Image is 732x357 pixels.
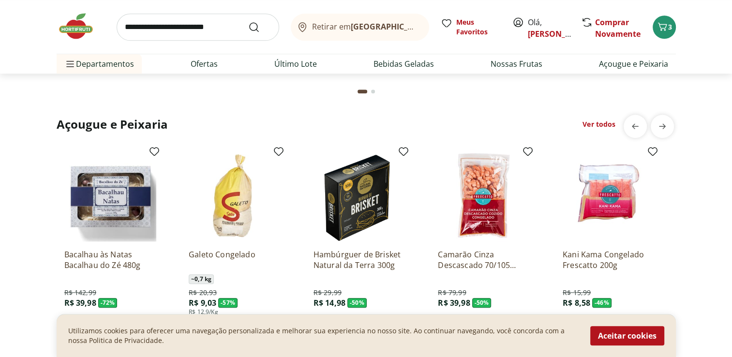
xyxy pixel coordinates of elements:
[456,17,501,37] span: Meus Favoritos
[668,22,672,31] span: 3
[356,80,369,103] button: Current page from fs-carousel
[189,274,214,284] span: ~ 0,7 kg
[218,298,238,308] span: - 57 %
[441,17,501,37] a: Meus Favoritos
[314,249,405,270] a: Hambúrguer de Brisket Natural da Terra 300g
[528,29,591,39] a: [PERSON_NAME]
[472,298,492,308] span: - 50 %
[491,58,542,70] a: Nossas Frutas
[438,249,530,270] a: Camarão Cinza Descascado 70/105 Congelado Frescatto 400g
[189,149,281,241] img: Galeto Congelado
[563,249,655,270] a: Kani Kama Congelado Frescatto 200g
[312,22,419,31] span: Retirar em
[64,52,76,75] button: Menu
[274,58,317,70] a: Último Lote
[599,58,668,70] a: Açougue e Peixaria
[595,17,641,39] a: Comprar Novamente
[98,298,118,308] span: - 72 %
[351,21,514,32] b: [GEOGRAPHIC_DATA]/[GEOGRAPHIC_DATA]
[64,52,134,75] span: Departamentos
[438,297,470,308] span: R$ 39,98
[64,149,156,241] img: Bacalhau às Natas Bacalhau do Zé 480g
[117,14,279,41] input: search
[291,14,429,41] button: Retirar em[GEOGRAPHIC_DATA]/[GEOGRAPHIC_DATA]
[563,297,590,308] span: R$ 8,58
[189,288,217,297] span: R$ 20,93
[64,297,96,308] span: R$ 39,98
[653,15,676,39] button: Carrinho
[314,297,345,308] span: R$ 14,98
[314,288,342,297] span: R$ 29,99
[64,249,156,270] a: Bacalhau às Natas Bacalhau do Zé 480g
[624,115,647,138] button: previous
[528,16,571,40] span: Olá,
[189,297,216,308] span: R$ 9,03
[248,21,271,33] button: Submit Search
[438,288,466,297] span: R$ 79,99
[68,326,579,345] p: Utilizamos cookies para oferecer uma navegação personalizada e melhorar sua experiencia no nosso ...
[373,58,434,70] a: Bebidas Geladas
[314,149,405,241] img: Hambúrguer de Brisket Natural da Terra 300g
[583,119,615,129] a: Ver todos
[438,149,530,241] img: Camarão Cinza Descascado 70/105 Congelado Frescatto 400g
[651,115,674,138] button: next
[369,80,377,103] button: Go to page 2 from fs-carousel
[347,298,367,308] span: - 50 %
[191,58,218,70] a: Ofertas
[64,288,96,297] span: R$ 142,99
[189,308,218,316] span: R$ 12,9/Kg
[189,249,281,270] a: Galeto Congelado
[57,117,168,132] h2: Açougue e Peixaria
[57,12,105,41] img: Hortifruti
[590,326,664,345] button: Aceitar cookies
[563,149,655,241] img: Kani Kama Congelado Frescatto 200g
[563,288,591,297] span: R$ 15,99
[592,298,612,308] span: - 46 %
